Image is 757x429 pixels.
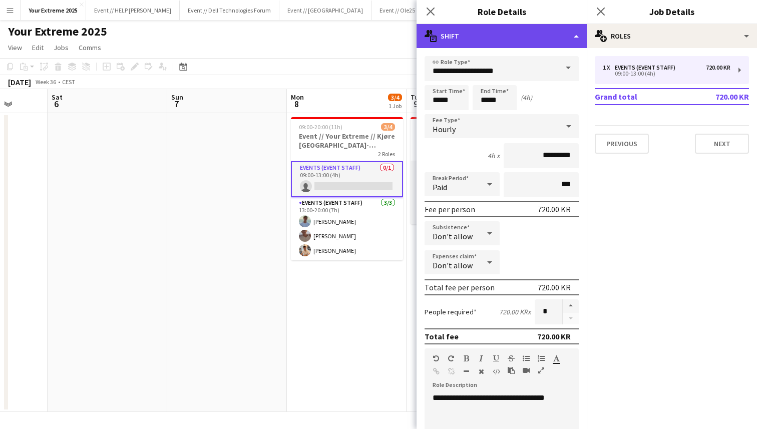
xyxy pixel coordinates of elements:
[463,354,470,362] button: Bold
[411,117,523,224] app-job-card: 07:00-16:00 (9h)3/3Event // Your Extreme // [GEOGRAPHIC_DATA]1 RoleEvents (Event Staff)3/307:00-1...
[695,134,749,154] button: Next
[389,102,402,110] div: 1 Job
[493,367,500,375] button: HTML Code
[50,98,63,110] span: 6
[538,282,571,292] div: 720.00 KR
[170,98,183,110] span: 7
[433,354,440,362] button: Undo
[448,354,455,362] button: Redo
[615,64,679,71] div: Events (Event Staff)
[52,93,63,102] span: Sat
[603,71,730,76] div: 09:00-13:00 (4h)
[388,94,402,101] span: 3/4
[299,123,342,131] span: 09:00-20:00 (11h)
[478,367,485,375] button: Clear Formatting
[86,1,180,20] button: Event // HELP [PERSON_NAME]
[411,161,523,224] app-card-role: Events (Event Staff)3/307:00-16:00 (9h)[PERSON_NAME][PERSON_NAME][PERSON_NAME]
[595,89,686,105] td: Grand total
[425,307,477,316] label: People required
[538,366,545,374] button: Fullscreen
[433,231,473,241] span: Don't allow
[371,1,438,20] button: Event // Ole25 (JCP)
[538,354,545,362] button: Ordered List
[493,354,500,362] button: Underline
[463,367,470,375] button: Horizontal Line
[33,78,58,86] span: Week 36
[28,41,48,54] a: Edit
[79,43,101,52] span: Comms
[499,307,531,316] div: 720.00 KR x
[291,161,403,197] app-card-role: Events (Event Staff)0/109:00-13:00 (4h)
[417,24,587,48] div: Shift
[425,331,459,341] div: Total fee
[523,354,530,362] button: Unordered List
[508,354,515,362] button: Strikethrough
[378,150,395,158] span: 2 Roles
[433,124,456,134] span: Hourly
[75,41,105,54] a: Comms
[706,64,730,71] div: 720.00 KR
[8,77,31,87] div: [DATE]
[289,98,304,110] span: 8
[279,1,371,20] button: Event // [GEOGRAPHIC_DATA]
[537,331,571,341] div: 720.00 KR
[521,93,532,102] div: (4h)
[478,354,485,362] button: Italic
[508,366,515,374] button: Paste as plain text
[291,117,403,260] app-job-card: 09:00-20:00 (11h)3/4Event // Your Extreme // Kjøre [GEOGRAPHIC_DATA]-[GEOGRAPHIC_DATA]2 RolesEven...
[8,43,22,52] span: View
[291,197,403,260] app-card-role: Events (Event Staff)3/313:00-20:00 (7h)[PERSON_NAME][PERSON_NAME][PERSON_NAME]
[21,1,86,20] button: Your Extreme 2025
[587,24,757,48] div: Roles
[686,89,749,105] td: 720.00 KR
[523,366,530,374] button: Insert video
[54,43,69,52] span: Jobs
[180,1,279,20] button: Event // Dell Technologies Forum
[62,78,75,86] div: CEST
[4,41,26,54] a: View
[411,132,523,150] h3: Event // Your Extreme // [GEOGRAPHIC_DATA]
[32,43,44,52] span: Edit
[409,98,422,110] span: 9
[50,41,73,54] a: Jobs
[488,151,500,160] div: 4h x
[411,93,422,102] span: Tue
[433,260,473,270] span: Don't allow
[425,204,475,214] div: Fee per person
[425,282,495,292] div: Total fee per person
[433,182,447,192] span: Paid
[171,93,183,102] span: Sun
[603,64,615,71] div: 1 x
[595,134,649,154] button: Previous
[291,132,403,150] h3: Event // Your Extreme // Kjøre [GEOGRAPHIC_DATA]-[GEOGRAPHIC_DATA]
[553,354,560,362] button: Text Color
[8,24,107,39] h1: Your Extreme 2025
[381,123,395,131] span: 3/4
[417,5,587,18] h3: Role Details
[587,5,757,18] h3: Job Details
[538,204,571,214] div: 720.00 KR
[563,299,579,312] button: Increase
[291,93,304,102] span: Mon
